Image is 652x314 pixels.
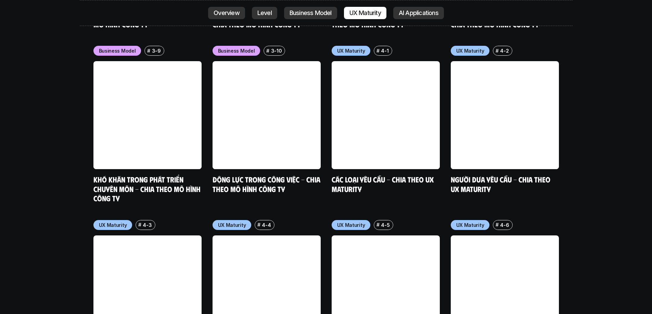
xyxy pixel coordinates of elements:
a: Giai đoạn Testing & Implement - Chia theo mô hình công ty [213,10,318,29]
a: Business Model [284,7,337,19]
p: 3-9 [152,47,161,54]
p: UX Maturity [337,47,365,54]
p: 4-5 [381,221,389,229]
p: UX Maturity [99,221,127,229]
a: Level [252,7,277,19]
a: Khó khăn trong phát triển chuyên môn - Chia theo mô hình công ty [93,175,202,203]
a: Công việc Management - Chia theo mô hình công ty [332,10,430,29]
p: AI Applications [399,10,438,16]
p: Level [257,10,272,16]
a: UX Maturity [344,7,386,19]
h6: # [147,48,150,53]
a: Overview [208,7,245,19]
p: UX Maturity [349,10,381,16]
a: AI Applications [393,7,444,19]
h6: # [257,222,260,227]
p: 4-1 [381,47,388,54]
p: Business Model [218,47,255,54]
p: 4-4 [262,221,271,229]
p: UX Maturity [218,221,246,229]
a: Khó khăn trong công việc - Chia theo mô hình công ty [451,10,546,29]
p: Business Model [99,47,136,54]
a: Động lực trong công việc - Chia theo mô hình công ty [213,175,322,193]
p: 4-3 [143,221,152,229]
p: UX Maturity [456,47,484,54]
a: Người đưa yêu cầu - Chia theo UX Maturity [451,175,552,193]
a: Giai đoạn Solution - Chia theo mô hình công ty [93,10,196,29]
p: 4-2 [500,47,509,54]
h6: # [138,222,141,227]
p: UX Maturity [337,221,365,229]
a: Các loại yêu cầu - Chia theo UX Maturity [332,175,435,193]
h6: # [376,222,380,227]
p: 3-10 [271,47,282,54]
p: Overview [214,10,240,16]
h6: # [496,222,499,227]
p: UX Maturity [456,221,484,229]
h6: # [496,48,499,53]
h6: # [266,48,269,53]
h6: # [376,48,380,53]
p: Business Model [290,10,332,16]
p: 4-6 [500,221,509,229]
